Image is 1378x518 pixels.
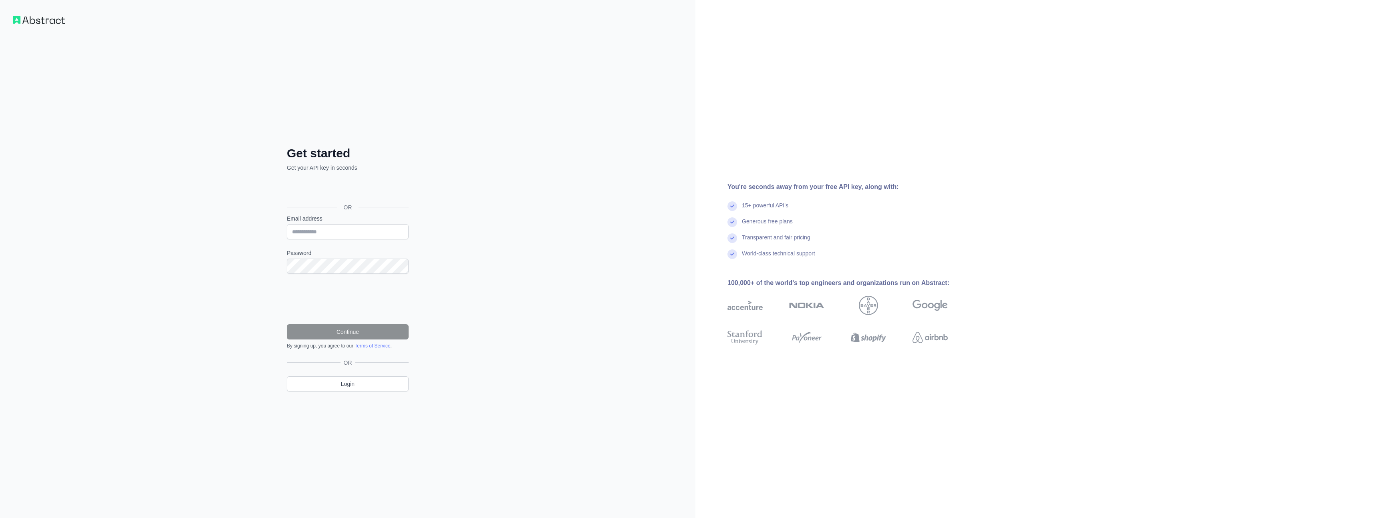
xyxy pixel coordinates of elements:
img: check mark [727,217,737,227]
div: By signing up, you agree to our . [287,343,409,349]
img: accenture [727,296,763,315]
img: Workflow [13,16,65,24]
img: airbnb [913,329,948,346]
div: Transparent and fair pricing [742,233,810,249]
a: Login [287,376,409,392]
img: google [913,296,948,315]
img: nokia [789,296,824,315]
div: 15+ powerful API's [742,201,788,217]
div: Generous free plans [742,217,793,233]
img: bayer [859,296,878,315]
img: check mark [727,249,737,259]
div: You're seconds away from your free API key, along with: [727,182,973,192]
span: OR [337,203,359,211]
div: 100,000+ of the world's top engineers and organizations run on Abstract: [727,278,973,288]
a: Terms of Service [355,343,390,349]
img: payoneer [789,329,824,346]
label: Email address [287,215,409,223]
img: stanford university [727,329,763,346]
img: check mark [727,201,737,211]
img: shopify [851,329,886,346]
h2: Get started [287,146,409,161]
img: check mark [727,233,737,243]
div: World-class technical support [742,249,815,265]
label: Password [287,249,409,257]
span: OR [340,359,355,367]
iframe: Sign in with Google Button [283,181,411,198]
iframe: reCAPTCHA [287,283,409,315]
p: Get your API key in seconds [287,164,409,172]
button: Continue [287,324,409,339]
